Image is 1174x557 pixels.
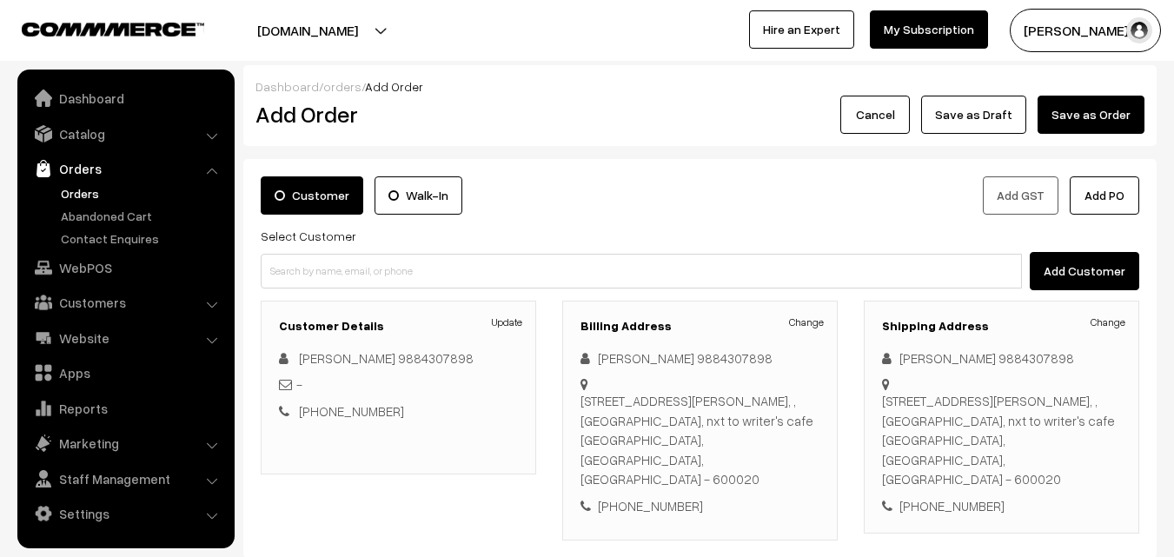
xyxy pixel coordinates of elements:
[22,498,229,529] a: Settings
[580,348,819,368] div: [PERSON_NAME] 9884307898
[492,315,522,330] a: Update
[580,496,819,516] div: [PHONE_NUMBER]
[22,118,229,149] a: Catalog
[22,463,229,494] a: Staff Management
[1126,17,1152,43] img: user
[22,287,229,318] a: Customers
[22,393,229,424] a: Reports
[1070,176,1139,215] button: Add PO
[255,101,534,128] h2: Add Order
[1030,252,1139,290] button: Add Customer
[255,79,319,94] a: Dashboard
[255,77,1144,96] div: / /
[279,375,518,395] div: -
[22,252,229,283] a: WebPOS
[840,96,910,134] button: Cancel
[22,357,229,388] a: Apps
[261,176,363,215] label: Customer
[365,79,423,94] span: Add Order
[375,176,462,215] label: Walk-In
[56,229,229,248] a: Contact Enquires
[1010,9,1161,52] button: [PERSON_NAME] s…
[299,403,404,419] a: [PHONE_NUMBER]
[22,322,229,354] a: Website
[1038,96,1144,134] button: Save as Order
[882,391,1121,489] div: [STREET_ADDRESS][PERSON_NAME], , [GEOGRAPHIC_DATA], nxt to writer's cafe [GEOGRAPHIC_DATA], [GEOG...
[22,428,229,459] a: Marketing
[22,23,204,36] img: COMMMERCE
[22,83,229,114] a: Dashboard
[580,391,819,489] div: [STREET_ADDRESS][PERSON_NAME], , [GEOGRAPHIC_DATA], nxt to writer's cafe [GEOGRAPHIC_DATA], [GEOG...
[279,319,518,334] h3: Customer Details
[749,10,854,49] a: Hire an Expert
[983,176,1058,215] button: Add GST
[580,319,819,334] h3: Billing Address
[196,9,419,52] button: [DOMAIN_NAME]
[22,17,174,38] a: COMMMERCE
[22,153,229,184] a: Orders
[299,350,474,366] a: [PERSON_NAME] 9884307898
[1091,315,1125,330] a: Change
[56,184,229,202] a: Orders
[882,496,1121,516] div: [PHONE_NUMBER]
[323,79,361,94] a: orders
[56,207,229,225] a: Abandoned Cart
[261,227,356,245] label: Select Customer
[261,254,1022,288] input: Search by name, email, or phone
[870,10,988,49] a: My Subscription
[789,315,824,330] a: Change
[921,96,1026,134] button: Save as Draft
[882,319,1121,334] h3: Shipping Address
[882,348,1121,368] div: [PERSON_NAME] 9884307898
